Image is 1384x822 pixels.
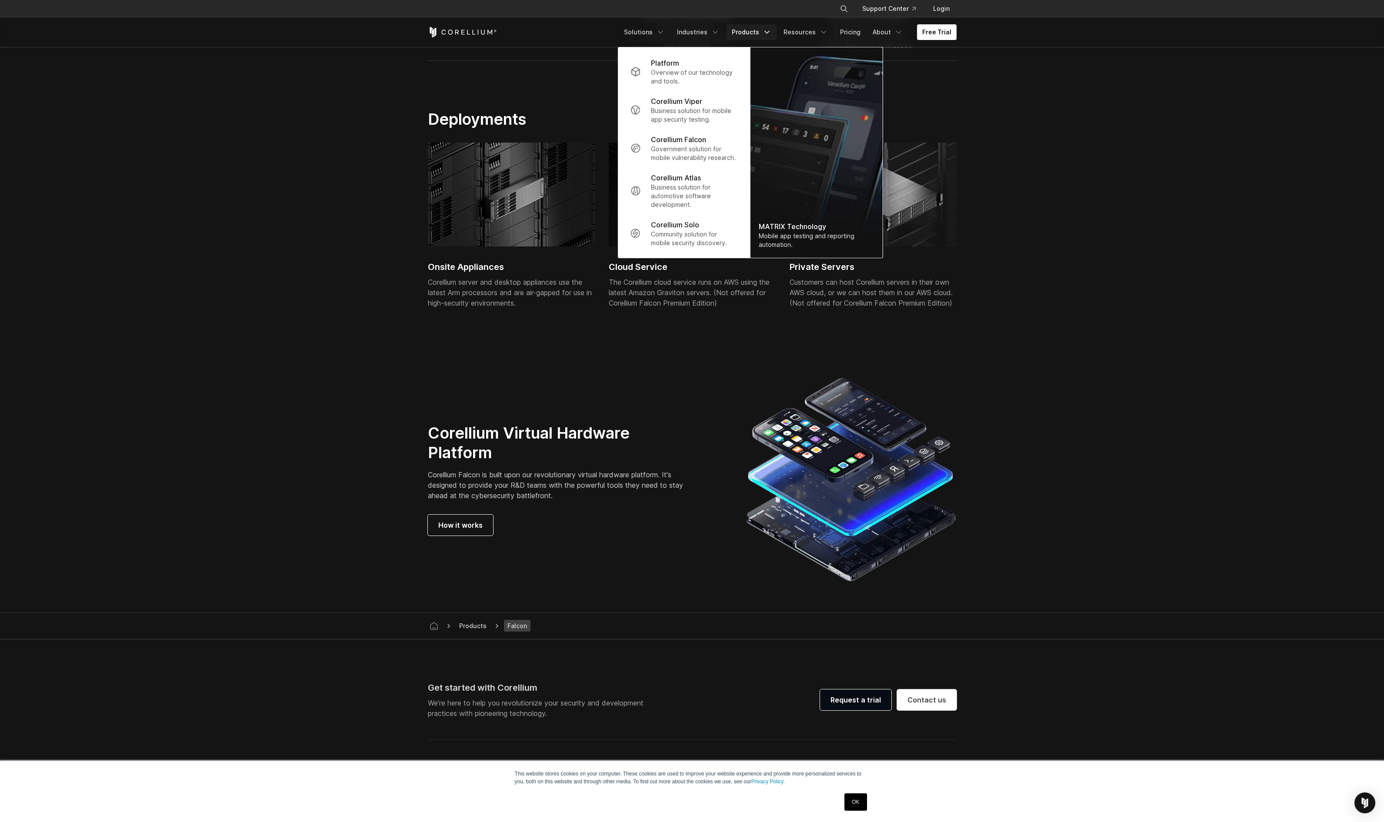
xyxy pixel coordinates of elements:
h2: Deployments [428,110,774,129]
p: Business solution for automotive software development. [651,183,737,209]
img: Corellium platform cloud service [609,143,776,246]
a: Corellium Home [428,27,497,37]
a: Solutions [619,24,670,40]
a: Support Center [855,1,923,17]
p: Corellium Falcon [651,134,706,145]
p: Corellium Solo [651,220,699,230]
img: Corellium Virtual hardware platform for iOS and Android devices [746,374,956,584]
div: MATRIX Technology [759,221,874,232]
a: Corellium home [426,620,442,632]
p: This website stores cookies on your computer. These cookies are used to improve your website expe... [515,770,870,785]
div: Open Intercom Messenger [1354,792,1375,813]
p: Corellium Viper [651,96,702,106]
a: Login [926,1,957,17]
a: Corellium Solo Community solution for mobile security discovery. [623,214,744,253]
a: Products [727,24,777,40]
div: Corellium server and desktop appliances use the latest Arm processors and are air-gapped for use ... [428,277,595,308]
a: Corellium Viper Business solution for mobile app security testing. [623,91,744,129]
span: Products [456,620,490,631]
h2: Onsite Appliances [428,260,595,273]
a: Contact us [897,689,957,710]
p: Overview of our technology and tools. [651,68,737,86]
p: Business solution for mobile app security testing. [651,106,737,124]
button: Search [836,1,852,17]
p: We’re here to help you revolutionize your security and development practices with pioneering tech... [428,698,650,719]
h2: Private Servers [790,260,957,273]
h2: Cloud Service [609,260,776,273]
span: How it works [438,520,483,530]
a: Privacy Policy. [751,779,785,785]
p: Community solution for mobile security discovery. [651,230,737,247]
a: OK [844,793,867,811]
a: Pricing [835,24,866,40]
a: Free Trial [917,24,957,40]
div: Mobile app testing and reporting automation. [759,232,874,249]
h2: Corellium Virtual Hardware Platform [428,423,696,463]
a: Corellium Atlas Business solution for automotive software development. [623,167,744,214]
div: Get started with Corellium [428,681,650,694]
div: Navigation Menu [829,1,957,17]
img: Onsite Appliances for Corellium server and desktop appliances [428,143,595,246]
a: Request a trial [820,689,891,710]
div: Navigation Menu [619,24,957,40]
span: Falcon [504,620,530,632]
div: The Corellium cloud service runs on AWS using the latest Amazon Graviton servers. (Not offered fo... [609,277,776,308]
a: MATRIX Technology Mobile app testing and reporting automation. [750,47,882,258]
p: Platform [651,58,679,68]
a: About [867,24,908,40]
a: Resources [778,24,833,40]
a: How it works [428,515,493,536]
div: Customers can host Corellium servers in their own AWS cloud, or we can host them in our AWS cloud... [790,277,957,308]
img: Matrix_WebNav_1x [750,47,882,258]
a: Platform Overview of our technology and tools. [623,53,744,91]
p: Corellium Falcon is built upon our revolutionary virtual hardware platform. It's designed to prov... [428,469,696,501]
p: Corellium Atlas [651,173,701,183]
p: Government solution for mobile vulnerability research. [651,145,737,162]
a: Corellium Falcon Government solution for mobile vulnerability research. [623,129,744,167]
a: Industries [672,24,725,40]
